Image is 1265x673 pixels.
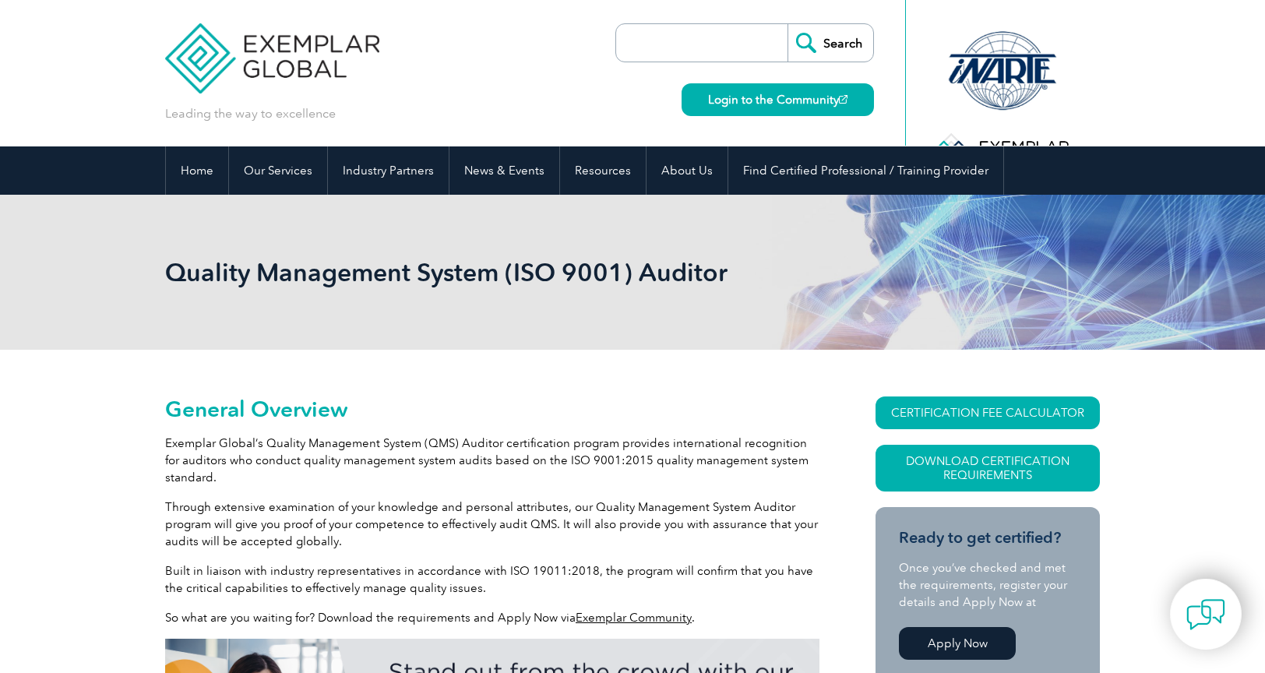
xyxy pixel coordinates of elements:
img: open_square.png [839,95,847,104]
p: Leading the way to excellence [165,105,336,122]
img: contact-chat.png [1186,595,1225,634]
a: Apply Now [899,627,1016,660]
p: Through extensive examination of your knowledge and personal attributes, our Quality Management S... [165,499,819,550]
p: Exemplar Global’s Quality Management System (QMS) Auditor certification program provides internat... [165,435,819,486]
input: Search [788,24,873,62]
a: Home [166,146,228,195]
a: Login to the Community [682,83,874,116]
p: Once you’ve checked and met the requirements, register your details and Apply Now at [899,559,1076,611]
p: Built in liaison with industry representatives in accordance with ISO 19011:2018, the program wil... [165,562,819,597]
a: Exemplar Community [576,611,692,625]
h3: Ready to get certified? [899,528,1076,548]
a: Industry Partners [328,146,449,195]
p: So what are you waiting for? Download the requirements and Apply Now via . [165,609,819,626]
a: CERTIFICATION FEE CALCULATOR [876,396,1100,429]
a: Our Services [229,146,327,195]
a: News & Events [449,146,559,195]
a: Resources [560,146,646,195]
a: About Us [647,146,728,195]
h2: General Overview [165,396,819,421]
a: Find Certified Professional / Training Provider [728,146,1003,195]
a: Download Certification Requirements [876,445,1100,492]
h1: Quality Management System (ISO 9001) Auditor [165,257,763,287]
